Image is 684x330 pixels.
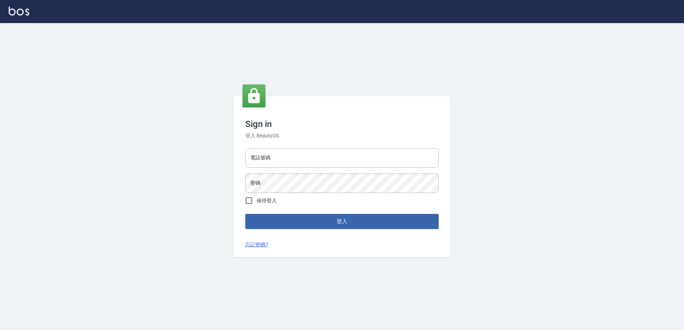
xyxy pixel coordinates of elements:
h6: 登入 BeautyOS [245,132,439,140]
img: Logo [9,6,29,16]
h3: Sign in [245,119,439,129]
span: 保持登入 [256,197,277,204]
button: 登入 [245,214,439,229]
a: 忘記密碼? [245,241,268,248]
